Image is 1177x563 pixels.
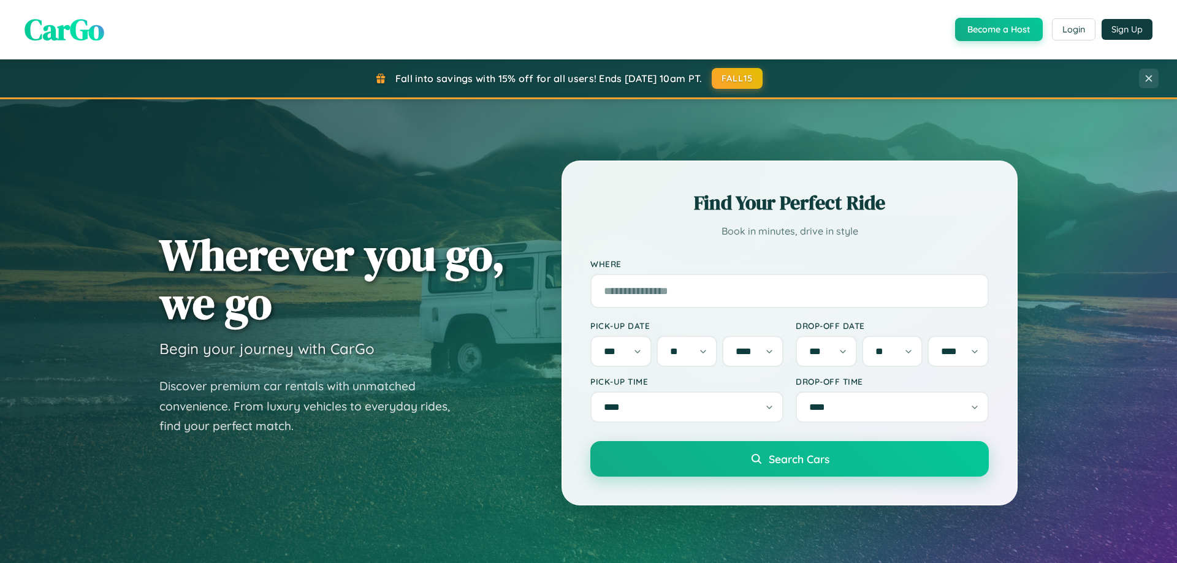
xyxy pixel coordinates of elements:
span: CarGo [25,9,104,50]
p: Discover premium car rentals with unmatched convenience. From luxury vehicles to everyday rides, ... [159,376,466,436]
button: Login [1052,18,1095,40]
button: Become a Host [955,18,1043,41]
label: Drop-off Date [796,320,989,331]
label: Drop-off Time [796,376,989,387]
h3: Begin your journey with CarGo [159,339,375,358]
p: Book in minutes, drive in style [590,222,989,240]
h1: Wherever you go, we go [159,230,505,327]
button: Search Cars [590,441,989,477]
span: Fall into savings with 15% off for all users! Ends [DATE] 10am PT. [395,72,703,85]
button: Sign Up [1102,19,1152,40]
h2: Find Your Perfect Ride [590,189,989,216]
span: Search Cars [769,452,829,466]
button: FALL15 [712,68,763,89]
label: Where [590,259,989,269]
label: Pick-up Date [590,320,783,331]
label: Pick-up Time [590,376,783,387]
